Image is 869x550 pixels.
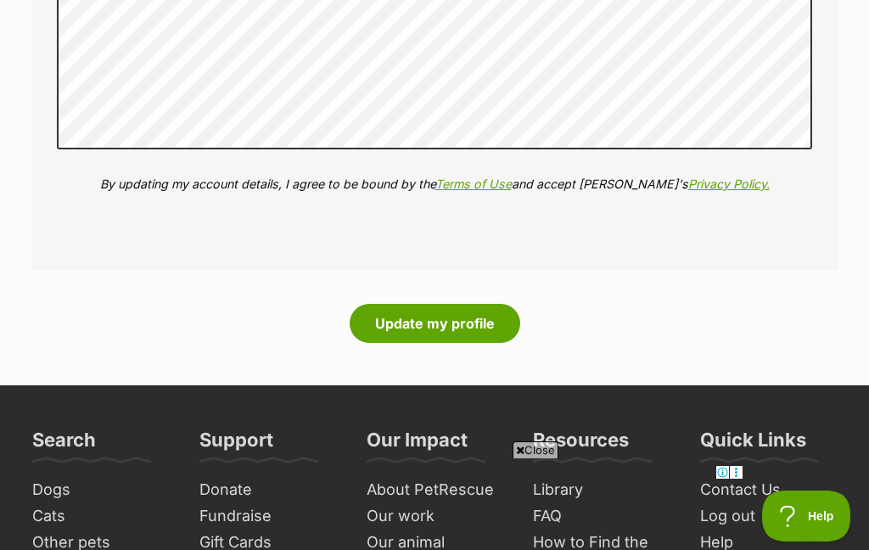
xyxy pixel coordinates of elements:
[126,465,743,542] iframe: Advertisement
[25,503,176,530] a: Cats
[57,175,812,193] p: By updating my account details, I agree to be bound by the and accept [PERSON_NAME]'s
[693,477,844,503] a: Contact Us
[199,428,273,462] h3: Support
[762,491,852,542] iframe: Help Scout Beacon - Open
[688,177,770,191] a: Privacy Policy.
[513,441,558,458] span: Close
[32,428,96,462] h3: Search
[700,428,806,462] h3: Quick Links
[533,428,629,462] h3: Resources
[435,177,512,191] a: Terms of Use
[25,477,176,503] a: Dogs
[367,428,468,462] h3: Our Impact
[350,304,520,343] button: Update my profile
